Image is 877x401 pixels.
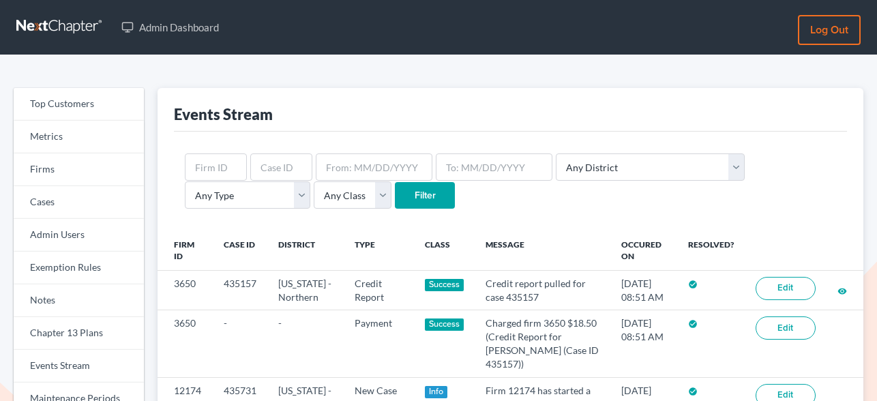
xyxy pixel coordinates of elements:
div: Events Stream [174,104,273,124]
th: Resolved? [677,231,745,271]
td: 3650 [158,310,213,377]
td: Charged firm 3650 $18.50 (Credit Report for [PERSON_NAME] (Case ID 435157)) [475,310,610,377]
td: 435157 [213,271,267,310]
th: Type [344,231,414,271]
td: Payment [344,310,414,377]
i: check_circle [688,387,698,396]
input: Case ID [250,153,312,181]
a: Chapter 13 Plans [14,317,144,350]
td: 3650 [158,271,213,310]
td: - [267,310,344,377]
th: Case ID [213,231,267,271]
th: District [267,231,344,271]
a: Admin Dashboard [115,15,226,40]
td: [DATE] 08:51 AM [610,310,677,377]
td: - [213,310,267,377]
input: Filter [395,182,455,209]
a: Firms [14,153,144,186]
a: Cases [14,186,144,219]
input: From: MM/DD/YYYY [316,153,432,181]
i: check_circle [688,280,698,289]
a: Notes [14,284,144,317]
td: [DATE] 08:51 AM [610,271,677,310]
th: Class [414,231,475,271]
div: Info [425,386,448,398]
td: Credit report pulled for case 435157 [475,271,610,310]
th: Firm ID [158,231,213,271]
i: visibility [837,286,847,296]
th: Occured On [610,231,677,271]
a: Exemption Rules [14,252,144,284]
div: Success [425,279,464,291]
a: Events Stream [14,350,144,383]
input: Firm ID [185,153,247,181]
a: visibility [837,284,847,296]
a: Edit [756,277,816,300]
a: Admin Users [14,219,144,252]
td: [US_STATE] - Northern [267,271,344,310]
a: Top Customers [14,88,144,121]
a: Edit [756,316,816,340]
input: To: MM/DD/YYYY [436,153,552,181]
a: Log out [798,15,861,45]
a: Metrics [14,121,144,153]
div: Success [425,318,464,331]
td: Credit Report [344,271,414,310]
th: Message [475,231,610,271]
i: check_circle [688,319,698,329]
